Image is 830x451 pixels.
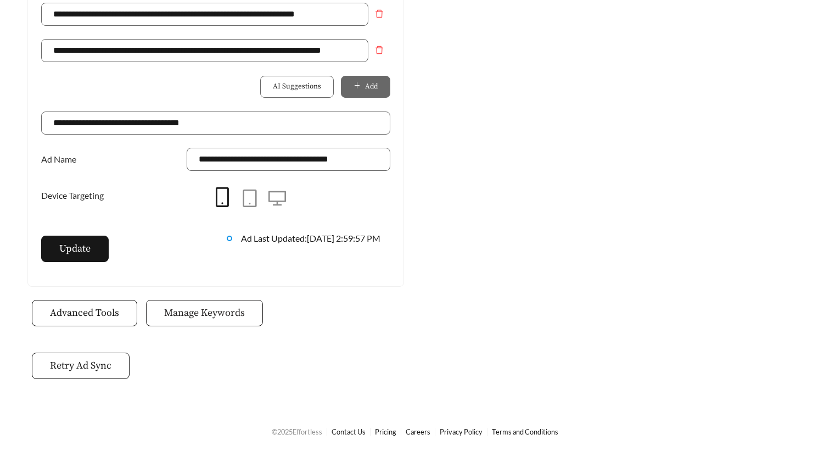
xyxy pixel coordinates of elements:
[164,305,245,320] span: Manage Keywords
[332,427,366,436] a: Contact Us
[263,185,291,213] button: desktop
[41,112,390,135] input: Website
[369,9,390,18] span: delete
[369,46,390,54] span: delete
[492,427,558,436] a: Terms and Conditions
[41,184,109,207] label: Device Targeting
[260,76,334,98] button: AI Suggestions
[50,358,111,373] span: Retry Ad Sync
[341,76,390,98] button: plusAdd
[268,190,286,207] span: desktop
[375,427,396,436] a: Pricing
[241,190,259,207] span: tablet
[209,184,236,211] button: mobile
[59,241,91,256] span: Update
[236,185,263,213] button: tablet
[440,427,483,436] a: Privacy Policy
[212,187,232,207] span: mobile
[50,305,119,320] span: Advanced Tools
[41,148,82,171] label: Ad Name
[272,427,322,436] span: © 2025 Effortless
[146,300,263,326] button: Manage Keywords
[273,81,321,92] span: AI Suggestions
[406,427,430,436] a: Careers
[41,236,109,262] button: Update
[187,148,390,171] input: Ad Name
[32,353,130,379] button: Retry Ad Sync
[368,39,390,61] button: Remove field
[241,232,390,258] div: Ad Last Updated: [DATE] 2:59:57 PM
[368,3,390,25] button: Remove field
[32,300,137,326] button: Advanced Tools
